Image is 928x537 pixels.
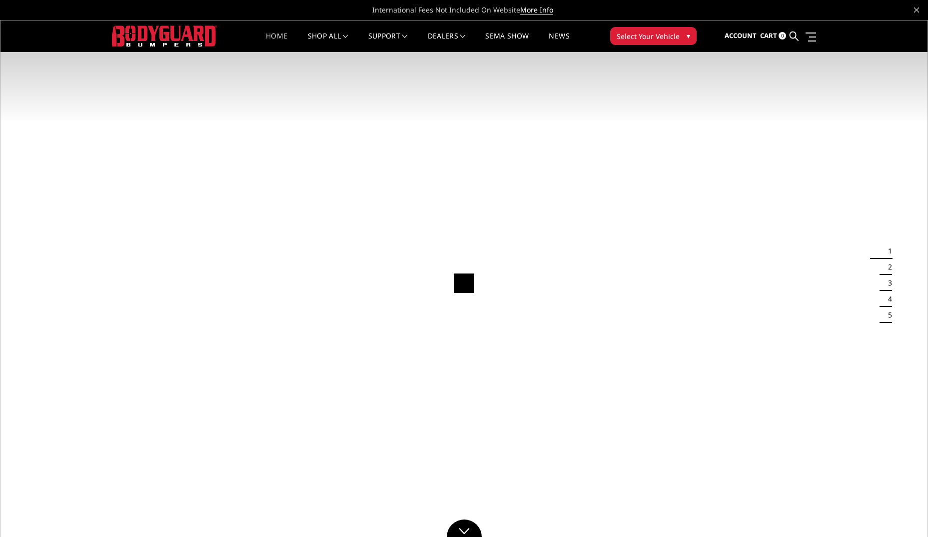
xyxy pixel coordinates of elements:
a: Home [266,32,287,52]
a: Support [368,32,408,52]
a: Cart 0 [760,22,786,49]
span: Account [725,31,757,40]
a: More Info [520,5,553,15]
img: BODYGUARD BUMPERS [112,25,217,46]
span: Cart [760,31,777,40]
button: 4 of 5 [882,291,892,307]
a: SEMA Show [485,32,529,52]
span: 0 [779,32,786,39]
a: Dealers [428,32,466,52]
span: ▾ [687,30,690,41]
span: Select Your Vehicle [617,31,680,41]
button: Select Your Vehicle [610,27,697,45]
a: Click to Down [447,519,482,537]
button: 3 of 5 [882,275,892,291]
button: 5 of 5 [882,307,892,323]
a: News [549,32,569,52]
a: shop all [308,32,348,52]
button: 2 of 5 [882,259,892,275]
button: 1 of 5 [882,243,892,259]
a: Account [725,22,757,49]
